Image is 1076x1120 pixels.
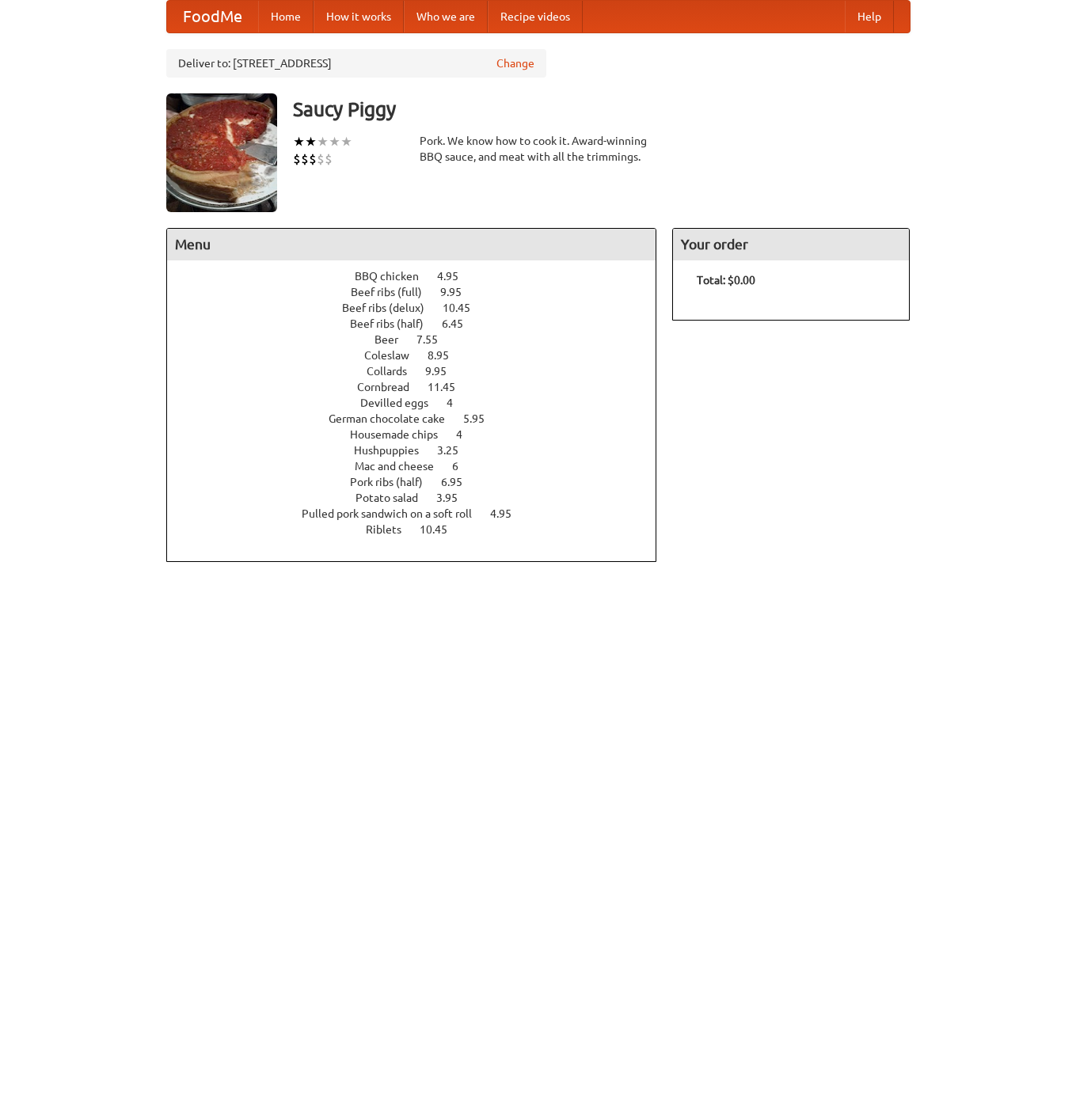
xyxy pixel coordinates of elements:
[496,55,534,71] a: Change
[367,365,423,378] span: Collards
[428,381,471,393] span: 11.45
[302,507,488,520] span: Pulled pork sandwich on a soft roll
[354,444,435,457] span: Hushpuppies
[357,381,485,393] a: Cornbread 11.45
[351,286,438,298] span: Beef ribs (full)
[350,476,492,488] a: Pork ribs (half) 6.95
[442,317,479,330] span: 6.45
[350,317,492,330] a: Beef ribs (half) 6.45
[329,133,340,150] li: ★
[342,302,500,314] a: Beef ribs (delux) 10.45
[354,444,488,457] a: Hushpuppies 3.25
[357,381,425,393] span: Cornbread
[490,507,527,520] span: 4.95
[437,270,474,283] span: 4.95
[440,286,477,298] span: 9.95
[441,476,478,488] span: 6.95
[350,428,492,441] a: Housemade chips 4
[317,133,329,150] li: ★
[329,412,514,425] a: German chocolate cake 5.95
[360,397,444,409] span: Devilled eggs
[845,1,894,32] a: Help
[425,365,462,378] span: 9.95
[355,270,488,283] a: BBQ chicken 4.95
[301,150,309,168] li: $
[437,444,474,457] span: 3.25
[436,492,473,504] span: 3.95
[447,397,469,409] span: 4
[350,428,454,441] span: Housemade chips
[317,150,325,168] li: $
[293,150,301,168] li: $
[166,93,277,212] img: angular.jpg
[309,150,317,168] li: $
[355,492,434,504] span: Potato salad
[488,1,583,32] a: Recipe videos
[428,349,465,362] span: 8.95
[293,133,305,150] li: ★
[342,302,440,314] span: Beef ribs (delux)
[166,49,546,78] div: Deliver to: [STREET_ADDRESS]
[355,460,450,473] span: Mac and cheese
[360,397,482,409] a: Devilled eggs 4
[375,333,467,346] a: Beer 7.55
[167,1,258,32] a: FoodMe
[375,333,414,346] span: Beer
[366,523,417,536] span: Riblets
[367,365,476,378] a: Collards 9.95
[673,229,909,260] h4: Your order
[443,302,486,314] span: 10.45
[366,523,477,536] a: Riblets 10.45
[314,1,404,32] a: How it works
[329,412,461,425] span: German chocolate cake
[355,460,488,473] a: Mac and cheese 6
[258,1,314,32] a: Home
[351,286,491,298] a: Beef ribs (full) 9.95
[340,133,352,150] li: ★
[463,412,500,425] span: 5.95
[325,150,333,168] li: $
[420,133,657,165] div: Pork. We know how to cook it. Award-winning BBQ sauce, and meat with all the trimmings.
[364,349,425,362] span: Coleslaw
[697,274,755,287] b: Total: $0.00
[355,270,435,283] span: BBQ chicken
[420,523,463,536] span: 10.45
[452,460,474,473] span: 6
[404,1,488,32] a: Who we are
[293,93,911,125] h3: Saucy Piggy
[350,476,439,488] span: Pork ribs (half)
[364,349,478,362] a: Coleslaw 8.95
[167,229,656,260] h4: Menu
[350,317,439,330] span: Beef ribs (half)
[355,492,487,504] a: Potato salad 3.95
[456,428,478,441] span: 4
[416,333,454,346] span: 7.55
[305,133,317,150] li: ★
[302,507,541,520] a: Pulled pork sandwich on a soft roll 4.95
